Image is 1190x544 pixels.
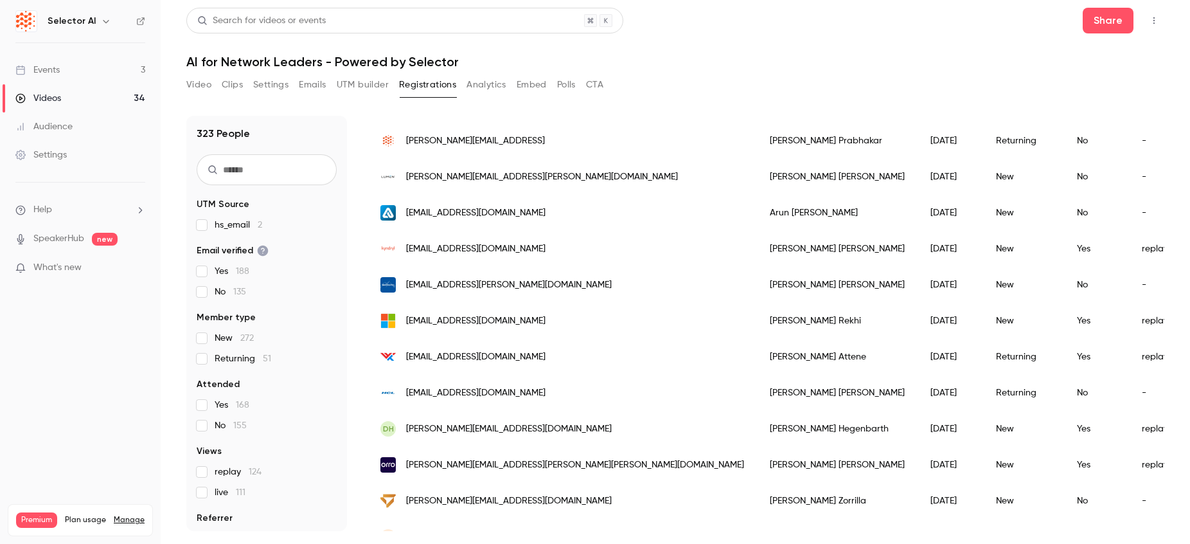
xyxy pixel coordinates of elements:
[15,92,61,105] div: Videos
[215,486,245,499] span: live
[380,349,396,365] img: wwt.com
[197,126,250,141] h1: 323 People
[1064,267,1129,303] div: No
[406,314,546,328] span: [EMAIL_ADDRESS][DOMAIN_NAME]
[757,375,918,411] div: [PERSON_NAME] [PERSON_NAME]
[380,169,396,185] img: lumen.com
[186,54,1164,69] h1: AI for Network Leaders - Powered by Selector
[757,195,918,231] div: Arun [PERSON_NAME]
[757,447,918,483] div: [PERSON_NAME] [PERSON_NAME]
[197,198,249,211] span: UTM Source
[406,134,545,148] span: [PERSON_NAME][EMAIL_ADDRESS]
[406,422,612,436] span: [PERSON_NAME][EMAIL_ADDRESS][DOMAIN_NAME]
[33,203,52,217] span: Help
[197,14,326,28] div: Search for videos or events
[918,267,983,303] div: [DATE]
[197,311,256,324] span: Member type
[983,339,1064,375] div: Returning
[1064,447,1129,483] div: Yes
[380,133,396,149] img: selector.ai
[586,75,603,95] button: CTA
[1144,10,1164,31] button: Top Bar Actions
[1064,483,1129,519] div: No
[236,401,249,410] span: 168
[557,75,576,95] button: Polls
[197,512,233,525] span: Referrer
[517,75,547,95] button: Embed
[299,75,326,95] button: Emails
[222,75,243,95] button: Clips
[380,457,396,473] img: orro.group
[406,494,612,508] span: [PERSON_NAME][EMAIL_ADDRESS][DOMAIN_NAME]
[15,64,60,77] div: Events
[406,458,744,472] span: [PERSON_NAME][EMAIL_ADDRESS][PERSON_NAME][PERSON_NAME][DOMAIN_NAME]
[258,221,262,230] span: 2
[983,411,1064,447] div: New
[406,242,546,256] span: [EMAIL_ADDRESS][DOMAIN_NAME]
[48,15,96,28] h6: Selector AI
[406,350,546,364] span: [EMAIL_ADDRESS][DOMAIN_NAME]
[186,75,211,95] button: Video
[130,262,145,274] iframe: Noticeable Trigger
[1064,231,1129,267] div: Yes
[918,411,983,447] div: [DATE]
[215,332,254,345] span: New
[1064,375,1129,411] div: No
[983,195,1064,231] div: New
[406,530,612,544] span: [PERSON_NAME][EMAIL_ADDRESS][DOMAIN_NAME]
[1064,303,1129,339] div: Yes
[380,313,396,329] img: microsoft.com
[15,203,145,217] li: help-dropdown-opener
[983,267,1064,303] div: New
[380,385,396,401] img: hcltech.com
[757,231,918,267] div: [PERSON_NAME] [PERSON_NAME]
[236,267,249,276] span: 188
[757,123,918,159] div: [PERSON_NAME] Prabhakar
[983,375,1064,411] div: Returning
[383,423,394,435] span: DH
[263,354,271,363] span: 51
[757,267,918,303] div: [PERSON_NAME] [PERSON_NAME]
[918,375,983,411] div: [DATE]
[215,219,262,231] span: hs_email
[1064,123,1129,159] div: No
[16,11,37,32] img: Selector AI
[918,339,983,375] div: [DATE]
[33,232,84,246] a: SpeakerHub
[983,123,1064,159] div: Returning
[757,483,918,519] div: [PERSON_NAME] Zorrilla
[983,483,1064,519] div: New
[757,411,918,447] div: [PERSON_NAME] Hegenbarth
[1064,339,1129,375] div: Yes
[918,123,983,159] div: [DATE]
[983,447,1064,483] div: New
[65,515,106,525] span: Plan usage
[114,515,145,525] a: Manage
[92,233,118,246] span: new
[399,75,456,95] button: Registrations
[380,241,396,257] img: kyndryl.com
[983,159,1064,195] div: New
[236,488,245,497] span: 111
[380,277,396,293] img: pureintegration.com
[757,159,918,195] div: [PERSON_NAME] [PERSON_NAME]
[233,421,247,430] span: 155
[380,205,396,221] img: dbzeus.com
[406,278,612,292] span: [EMAIL_ADDRESS][PERSON_NAME][DOMAIN_NAME]
[380,493,396,509] img: positive.tech
[215,286,246,298] span: No
[466,75,506,95] button: Analytics
[337,75,389,95] button: UTM builder
[406,170,678,184] span: [PERSON_NAME][EMAIL_ADDRESS][PERSON_NAME][DOMAIN_NAME]
[215,419,247,432] span: No
[918,159,983,195] div: [DATE]
[983,231,1064,267] div: New
[1064,411,1129,447] div: Yes
[197,378,240,391] span: Attended
[1064,195,1129,231] div: No
[233,287,246,296] span: 135
[983,303,1064,339] div: New
[1064,159,1129,195] div: No
[15,149,67,161] div: Settings
[240,334,254,343] span: 272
